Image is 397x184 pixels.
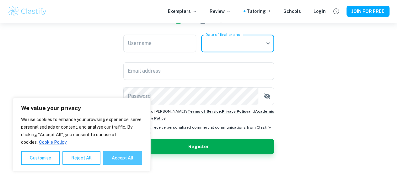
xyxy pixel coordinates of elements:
[210,8,231,15] p: Review
[21,116,142,146] p: We use cookies to enhance your browsing experience, serve personalised ads or content, and analys...
[331,6,341,17] button: Help and Feedback
[21,151,60,165] button: Customise
[188,109,221,114] a: Terms of Service
[21,104,142,112] p: We value your privacy
[168,8,197,15] p: Exemplars
[62,151,100,165] button: Reject All
[283,8,301,15] a: Schools
[13,98,151,171] div: We value your privacy
[123,139,274,154] button: Register
[314,8,326,15] a: Login
[136,125,274,136] span: I want to receive personalized commercial communications from Clastify by email.
[222,109,248,114] a: Privacy Policy
[8,5,47,18] img: Clastify logo
[206,32,240,37] label: Date of final exams
[136,109,274,120] span: I agree to [PERSON_NAME]'s , and .
[346,6,389,17] button: JOIN FOR FREE
[247,8,271,15] a: Tutoring
[39,139,67,145] a: Cookie Policy
[103,151,142,165] button: Accept All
